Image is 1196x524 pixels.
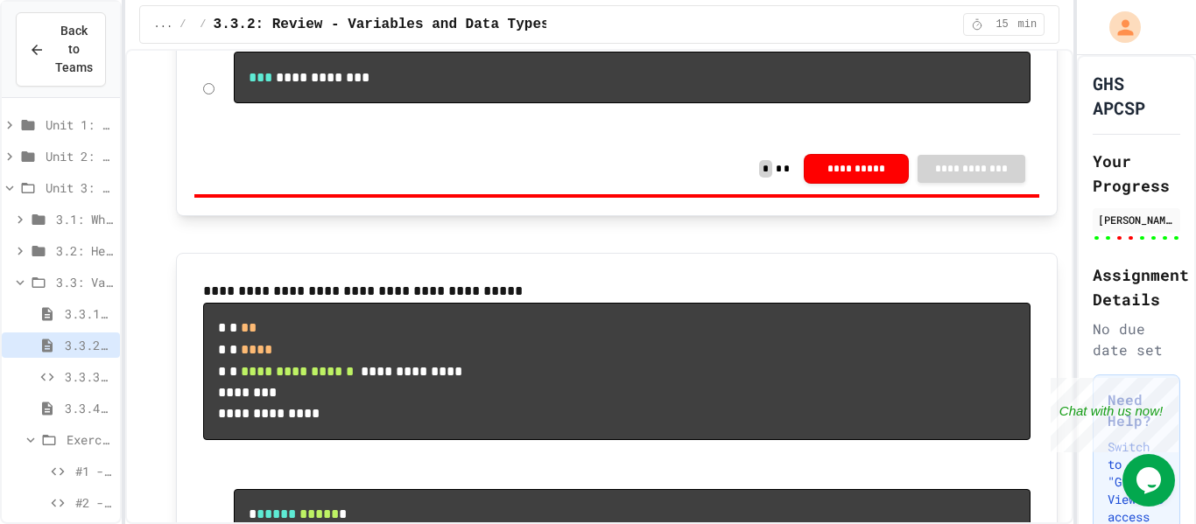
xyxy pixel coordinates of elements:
[1093,71,1180,120] h1: GHS APCSP
[65,336,113,354] span: 3.3.2: Review - Variables and Data Types
[1018,17,1038,31] span: min
[1093,318,1180,360] div: No due date set
[1091,7,1145,47] div: My Account
[1098,212,1175,227] div: [PERSON_NAME]
[46,115,113,134] span: Unit 1: Intro to Computer Science
[65,399,113,417] span: 3.3.4: AP Practice - Variables
[75,493,113,512] span: #2 - Complete the Code (Easy)
[1122,454,1178,507] iframe: chat widget
[1093,262,1180,311] h2: Assignment Details
[65,304,113,323] span: 3.3.1: Variables and Data Types
[55,22,93,77] span: Back to Teams
[46,178,113,197] span: Unit 3: Programming with Python
[1051,378,1178,452] iframe: chat widget
[154,17,173,31] span: ...
[67,430,113,449] span: Exercises - Variables and Data Types
[179,17,186,31] span: /
[988,17,1017,31] span: 15
[65,367,113,386] span: 3.3.3: What's the Type?
[1093,149,1180,198] h2: Your Progress
[56,241,113,260] span: 3.2: Hello, World!
[214,14,550,35] span: 3.3.2: Review - Variables and Data Types
[56,210,113,228] span: 3.1: What is Code?
[75,462,113,480] span: #1 - Fix the Code (Easy)
[200,17,206,31] span: /
[46,147,113,165] span: Unit 2: Solving Problems in Computer Science
[16,12,106,87] button: Back to Teams
[56,273,113,291] span: 3.3: Variables and Data Types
